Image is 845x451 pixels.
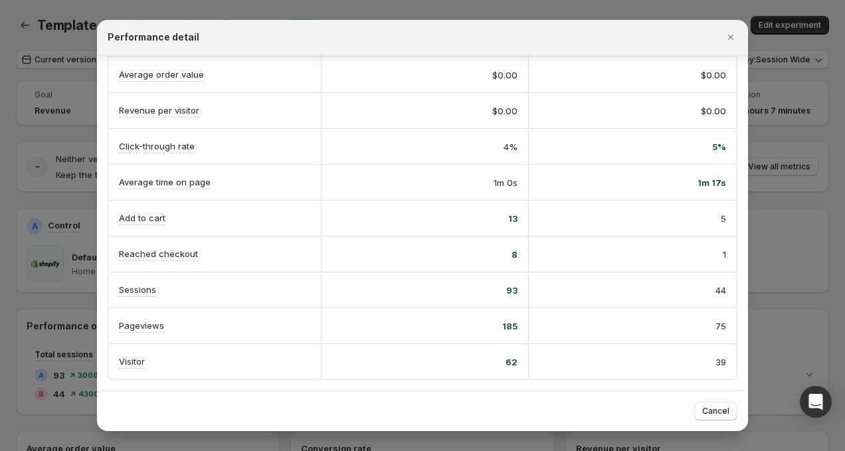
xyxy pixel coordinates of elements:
span: 62 [506,355,517,369]
span: 1m 17s [698,176,726,189]
span: 5 [721,212,726,225]
p: Sessions [119,283,156,296]
p: Reached checkout [119,247,198,260]
span: 1 [723,248,726,261]
span: 75 [715,319,726,333]
span: Cancel [702,406,729,416]
span: 44 [715,284,726,297]
p: Click-through rate [119,139,195,153]
span: 5% [712,140,726,153]
span: 1m 0s [494,176,517,189]
span: $0.00 [492,68,517,82]
p: Visitor [119,355,145,368]
h2: Performance detail [108,31,199,44]
p: Revenue per visitor [119,104,199,117]
span: $0.00 [701,68,726,82]
div: Open Intercom Messenger [800,386,832,418]
span: $0.00 [492,104,517,118]
span: 93 [506,284,517,297]
p: Average order value [119,68,204,81]
button: Close [721,28,740,46]
p: Pageviews [119,319,164,332]
span: 13 [508,212,517,225]
p: Add to cart [119,211,165,225]
span: 185 [502,319,517,333]
span: 39 [715,355,726,369]
button: Cancel [694,402,737,420]
span: 4% [504,140,517,153]
p: Average time on page [119,175,211,189]
span: $0.00 [701,104,726,118]
span: 8 [512,248,517,261]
